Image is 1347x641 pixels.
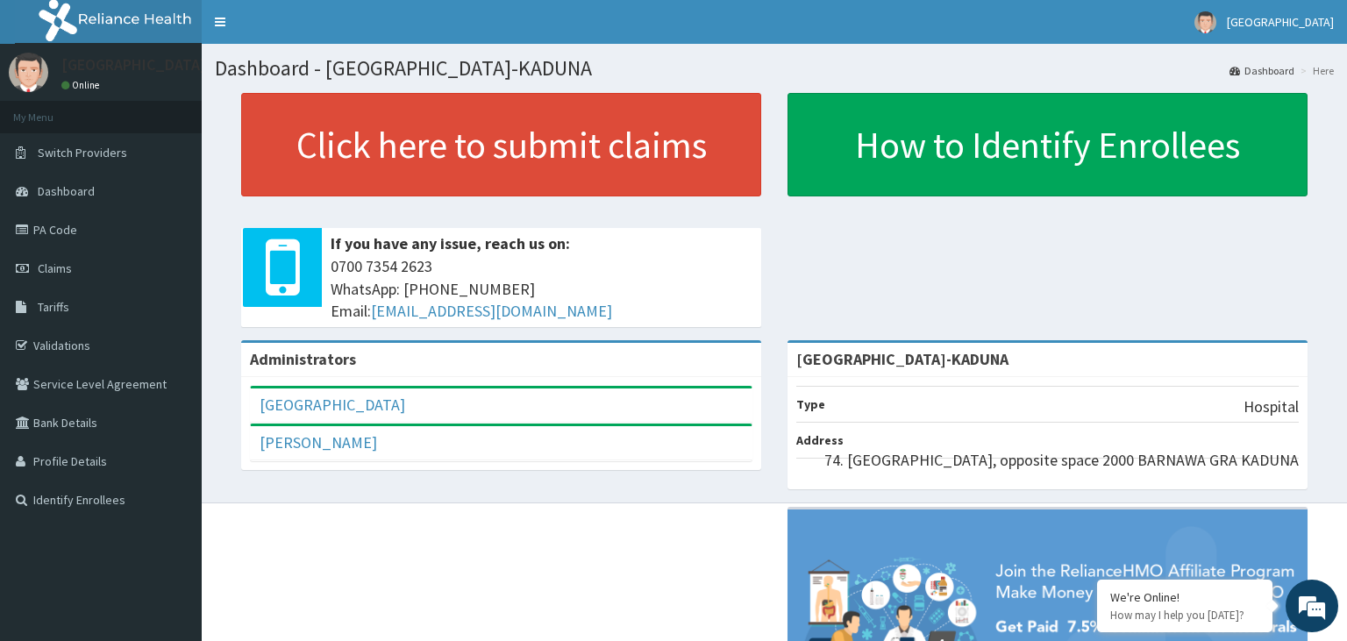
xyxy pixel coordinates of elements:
h1: Dashboard - [GEOGRAPHIC_DATA]-KADUNA [215,57,1334,80]
a: How to Identify Enrollees [788,93,1308,196]
p: 74. [GEOGRAPHIC_DATA], opposite space 2000 BARNAWA GRA KADUNA [824,449,1299,472]
b: Type [796,396,825,412]
strong: [GEOGRAPHIC_DATA]-KADUNA [796,349,1008,369]
span: 0700 7354 2623 WhatsApp: [PHONE_NUMBER] Email: [331,255,752,323]
span: Claims [38,260,72,276]
li: Here [1296,63,1334,78]
a: Dashboard [1229,63,1294,78]
span: Dashboard [38,183,95,199]
p: How may I help you today? [1110,608,1259,623]
b: Address [796,432,844,448]
p: [GEOGRAPHIC_DATA] [61,57,206,73]
span: [GEOGRAPHIC_DATA] [1227,14,1334,30]
img: User Image [9,53,48,92]
span: Switch Providers [38,145,127,160]
a: Click here to submit claims [241,93,761,196]
img: User Image [1194,11,1216,33]
a: [GEOGRAPHIC_DATA] [260,395,405,415]
a: [PERSON_NAME] [260,432,377,452]
a: [EMAIL_ADDRESS][DOMAIN_NAME] [371,301,612,321]
b: If you have any issue, reach us on: [331,233,570,253]
p: Hospital [1244,395,1299,418]
div: We're Online! [1110,589,1259,605]
a: Online [61,79,103,91]
span: Tariffs [38,299,69,315]
b: Administrators [250,349,356,369]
